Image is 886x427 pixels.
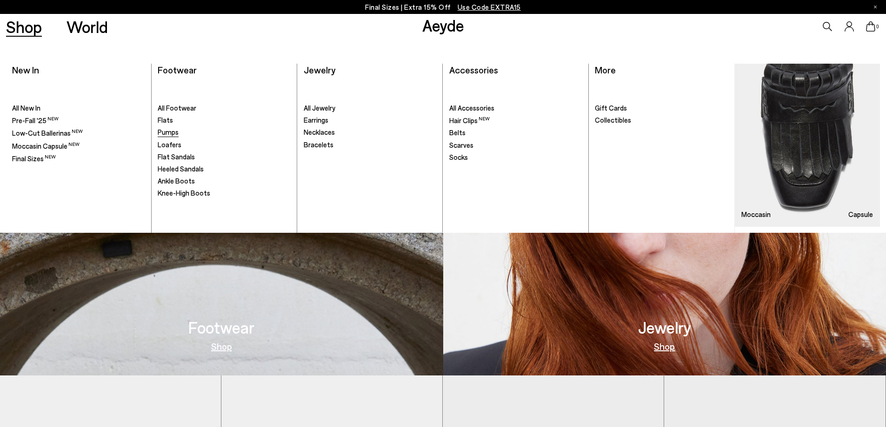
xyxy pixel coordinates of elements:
a: Moccasin Capsule [735,64,880,227]
span: Flat Sandals [158,152,195,161]
a: Jewelry [304,64,335,75]
span: Pre-Fall '25 [12,116,59,125]
span: Flats [158,116,173,124]
a: Necklaces [304,128,437,137]
h3: Moccasin [741,211,771,218]
a: Footwear [158,64,197,75]
span: Gift Cards [595,104,627,112]
span: Collectibles [595,116,631,124]
span: Socks [449,153,468,161]
a: Collectibles [595,116,728,125]
span: Pumps [158,128,179,136]
span: Knee-High Boots [158,189,210,197]
span: Earrings [304,116,328,124]
a: Moccasin Capsule [12,141,145,151]
span: Bracelets [304,140,333,149]
a: Ankle Boots [158,177,291,186]
span: 0 [875,24,880,29]
a: Shop [211,342,232,351]
a: Shop [6,19,42,35]
span: Ankle Boots [158,177,195,185]
a: Belts [449,128,582,138]
span: Low-Cut Ballerinas [12,129,83,137]
a: Pumps [158,128,291,137]
a: Scarves [449,141,582,150]
a: Shop [654,342,675,351]
span: All Jewelry [304,104,335,112]
p: Final Sizes | Extra 15% Off [365,1,521,13]
a: All Accessories [449,104,582,113]
a: Flat Sandals [158,152,291,162]
span: Final Sizes [12,154,56,163]
span: Loafers [158,140,181,149]
h3: Capsule [848,211,873,218]
a: Pre-Fall '25 [12,116,145,125]
a: Accessories [449,64,498,75]
a: All Jewelry [304,104,437,113]
span: Heeled Sandals [158,164,204,173]
a: 0 [866,21,875,32]
img: Mobile_e6eede4d-78b8-4bd1-ae2a-4197e375e133_900x.jpg [735,64,880,227]
a: All Footwear [158,104,291,113]
a: All New In [12,104,145,113]
h3: Jewelry [638,319,691,335]
a: Heeled Sandals [158,164,291,174]
a: Flats [158,116,291,125]
span: Necklaces [304,128,335,136]
a: Final Sizes [12,154,145,164]
h3: Footwear [188,319,254,335]
a: Aeyde [422,15,464,35]
span: Hair Clips [449,116,490,125]
span: Scarves [449,141,473,149]
a: Knee-High Boots [158,189,291,198]
a: Low-Cut Ballerinas [12,128,145,138]
a: World [67,19,108,35]
span: All Footwear [158,104,196,112]
a: Socks [449,153,582,162]
span: All New In [12,104,40,112]
a: More [595,64,616,75]
a: New In [12,64,39,75]
span: Moccasin Capsule [12,142,80,150]
a: Gift Cards [595,104,728,113]
span: Belts [449,128,466,137]
a: Earrings [304,116,437,125]
span: Navigate to /collections/ss25-final-sizes [458,3,521,11]
a: Bracelets [304,140,437,150]
span: All Accessories [449,104,494,112]
a: Hair Clips [449,116,582,125]
a: Loafers [158,140,291,150]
